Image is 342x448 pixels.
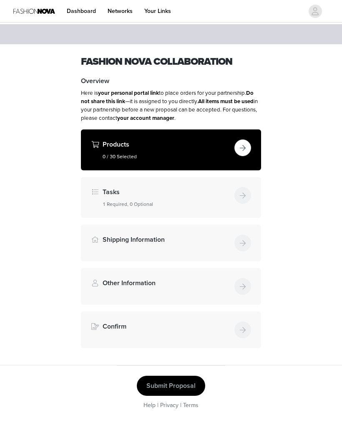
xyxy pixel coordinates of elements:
span: | [180,402,181,409]
div: Tasks [81,177,261,218]
h4: Tasks [103,187,231,197]
div: avatar [311,5,319,18]
strong: All items must be used [198,98,254,105]
a: Your Links [139,2,176,20]
div: Other Information [81,268,261,305]
h5: 1 Required, 0 Optional [103,200,231,208]
h4: Shipping Information [103,235,231,245]
h4: Overview [81,76,261,86]
div: Shipping Information [81,225,261,261]
div: Confirm [81,311,261,348]
strong: your account manager [117,115,174,121]
img: Fashion Nova Logo [13,2,55,20]
a: Networks [103,2,138,20]
strong: Do not share this link [81,90,254,105]
a: Privacy [160,402,179,409]
div: Products [81,129,261,170]
a: Dashboard [62,2,101,20]
h4: Confirm [103,321,231,332]
h4: Products [103,139,231,149]
h5: 0 / 30 Selected [103,153,231,160]
span: Here is to place orders for your partnership. —it is assigned to you directly. in your partnershi... [81,90,258,121]
strong: your personal portal link [98,90,159,96]
button: Submit Proposal [137,376,205,396]
a: Terms [183,402,199,409]
h4: Other Information [103,278,231,288]
h1: Fashion Nova Collaboration [81,54,261,69]
span: | [157,402,158,409]
a: Help [143,402,156,409]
